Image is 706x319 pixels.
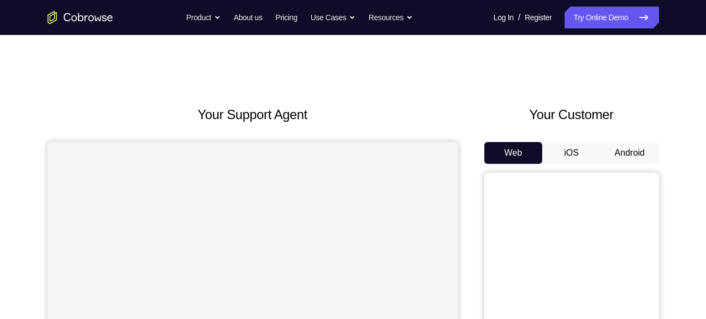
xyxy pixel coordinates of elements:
[525,7,551,28] a: Register
[48,105,458,125] h2: Your Support Agent
[234,7,262,28] a: About us
[275,7,297,28] a: Pricing
[565,7,658,28] a: Try Online Demo
[484,142,543,164] button: Web
[542,142,601,164] button: iOS
[494,7,514,28] a: Log In
[186,7,221,28] button: Product
[518,11,520,24] span: /
[369,7,413,28] button: Resources
[48,11,113,24] a: Go to the home page
[311,7,355,28] button: Use Cases
[601,142,659,164] button: Android
[484,105,659,125] h2: Your Customer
